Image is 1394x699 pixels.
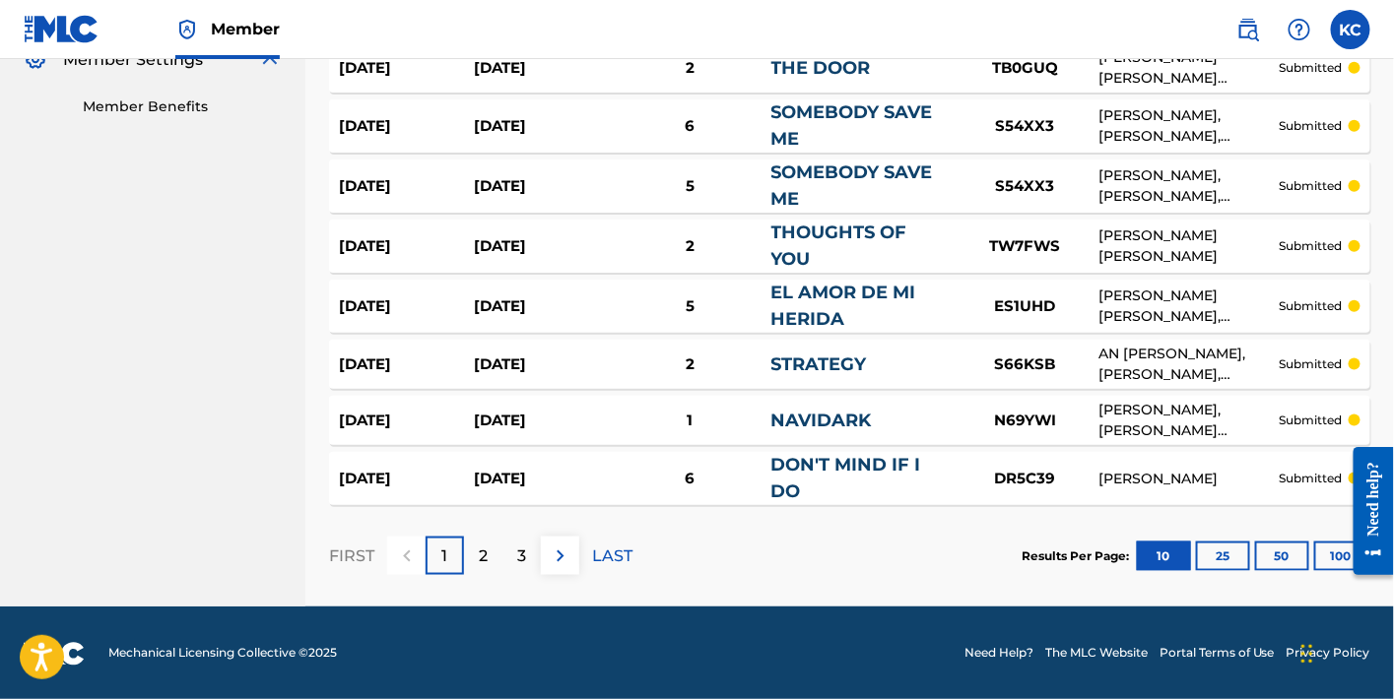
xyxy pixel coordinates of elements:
p: 3 [517,544,526,568]
img: logo [24,642,85,666]
p: LAST [592,544,632,568]
span: Member Settings [63,48,203,72]
img: Member Settings [24,48,47,72]
div: [DATE] [339,175,474,198]
a: STRATEGY [771,353,867,375]
p: FIRST [329,544,374,568]
div: User Menu [1331,10,1370,49]
div: S54XX3 [951,175,1098,198]
div: [DATE] [474,57,609,80]
p: Results Per Page: [1022,547,1134,565]
div: Drag [1301,624,1313,683]
div: [DATE] [339,235,474,258]
div: [DATE] [339,57,474,80]
img: help [1288,18,1311,41]
div: 6 [609,115,771,138]
div: [PERSON_NAME] [PERSON_NAME], [PERSON_NAME] [1098,286,1280,327]
span: Mechanical Licensing Collective © 2025 [108,645,337,663]
div: [PERSON_NAME] [PERSON_NAME] [PERSON_NAME], [PERSON_NAME] [PERSON_NAME] [PERSON_NAME], [PERSON_NAM... [1098,47,1280,89]
img: expand [258,48,282,72]
div: [DATE] [339,353,474,376]
div: [DATE] [474,235,609,258]
span: Member [211,18,280,40]
p: submitted [1280,117,1343,135]
div: [PERSON_NAME], [PERSON_NAME] [PERSON_NAME], [PERSON_NAME], [DATE][PERSON_NAME] [1098,400,1280,441]
div: S54XX3 [951,115,1098,138]
div: 6 [609,468,771,490]
div: [DATE] [474,115,609,138]
p: submitted [1280,412,1343,429]
div: 5 [609,295,771,318]
div: 2 [609,235,771,258]
p: submitted [1280,470,1343,487]
iframe: Resource Center [1339,432,1394,591]
a: THE DOOR [771,57,871,79]
div: [DATE] [339,295,474,318]
a: Public Search [1228,10,1268,49]
div: [DATE] [474,295,609,318]
div: [DATE] [474,353,609,376]
div: 5 [609,175,771,198]
button: 50 [1255,541,1309,571]
a: Member Benefits [83,96,282,117]
a: Portal Terms of Use [1160,645,1275,663]
button: 25 [1196,541,1250,571]
img: search [1236,18,1260,41]
div: [DATE] [339,115,474,138]
div: 2 [609,353,771,376]
a: SOMEBODY SAVE ME [771,161,933,210]
p: submitted [1280,177,1343,195]
img: MLC Logo [24,15,100,43]
p: submitted [1280,237,1343,255]
div: [PERSON_NAME], [PERSON_NAME], [PERSON_NAME], [PERSON_NAME] [PERSON_NAME], [PERSON_NAME], [PERSON_... [1098,165,1280,207]
div: AN [PERSON_NAME], [PERSON_NAME], [PERSON_NAME], [PERSON_NAME] [PERSON_NAME] [1098,344,1280,385]
div: [DATE] [474,468,609,490]
div: N69YWI [951,410,1098,432]
div: [DATE] [474,175,609,198]
div: ES1UHD [951,295,1098,318]
a: Need Help? [964,645,1033,663]
iframe: Chat Widget [1295,604,1394,699]
div: 1 [609,410,771,432]
div: TW7FWS [951,235,1098,258]
div: [PERSON_NAME] [1098,469,1280,489]
div: [DATE] [474,410,609,432]
a: The MLC Website [1045,645,1148,663]
p: submitted [1280,59,1343,77]
a: THOUGHTS OF YOU [771,222,907,270]
p: 1 [442,544,448,568]
div: [DATE] [339,410,474,432]
div: [PERSON_NAME], [PERSON_NAME], [PERSON_NAME], [PERSON_NAME] [PERSON_NAME], [PERSON_NAME], [PERSON_... [1098,105,1280,147]
div: Help [1280,10,1319,49]
p: 2 [479,544,488,568]
button: 10 [1137,541,1191,571]
div: S66KSB [951,353,1098,376]
div: 2 [609,57,771,80]
button: 100 [1314,541,1368,571]
a: NAVIDARK [771,410,872,431]
div: DR5C39 [951,468,1098,490]
div: TB0GUQ [951,57,1098,80]
a: SOMEBODY SAVE ME [771,101,933,150]
a: Privacy Policy [1287,645,1370,663]
p: submitted [1280,297,1343,315]
div: [DATE] [339,468,474,490]
img: Top Rightsholder [175,18,199,41]
div: [PERSON_NAME] [PERSON_NAME] [1098,225,1280,267]
img: right [549,544,572,568]
p: submitted [1280,355,1343,373]
a: DON'T MIND IF I DO [771,454,921,502]
a: EL AMOR DE MI HERIDA [771,282,916,330]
